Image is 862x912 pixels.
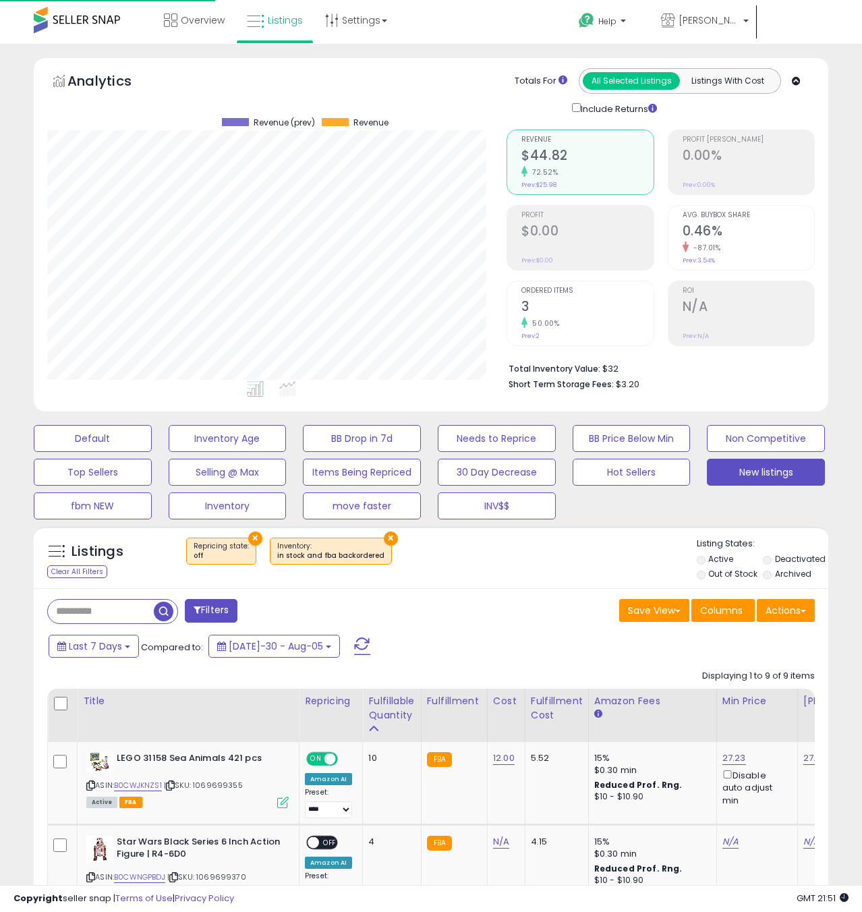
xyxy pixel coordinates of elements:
span: Profit [521,212,653,219]
button: Inventory Age [169,425,287,452]
small: FBA [427,836,452,851]
div: $0.30 min [594,848,706,860]
h2: $44.82 [521,148,653,166]
div: Amazon AI [305,857,352,869]
div: 4.15 [531,836,578,848]
small: FBA [427,752,452,767]
strong: Copyright [13,892,63,905]
button: move faster [303,492,421,519]
span: [DATE]-30 - Aug-05 [229,639,323,653]
span: ROI [683,287,814,295]
small: Prev: $0.00 [521,256,553,264]
button: Top Sellers [34,459,152,486]
button: Items Being Repriced [303,459,421,486]
button: fbm NEW [34,492,152,519]
button: Hot Sellers [573,459,691,486]
div: 5.52 [531,752,578,764]
div: Repricing [305,694,357,708]
span: FBA [119,797,142,808]
div: Fulfillment [427,694,482,708]
span: $3.20 [616,378,639,391]
a: B0CWNGPBDJ [114,872,165,883]
h5: Listings [71,542,123,561]
div: Totals For [515,75,567,88]
div: Title [83,694,293,708]
button: Columns [691,599,755,622]
button: Save View [619,599,689,622]
button: Non Competitive [707,425,825,452]
div: ASIN: [86,836,289,899]
span: All listings currently available for purchase on Amazon [86,797,117,808]
img: 41P4VuTYzhL._SL40_.jpg [86,752,113,772]
div: off [194,551,249,561]
div: Amazon Fees [594,694,711,708]
b: Reduced Prof. Rng. [594,863,683,874]
small: Prev: 2 [521,332,540,340]
b: LEGO 31158 Sea Animals 421 pcs [117,752,281,768]
small: 72.52% [527,167,558,177]
button: × [384,532,398,546]
span: 2025-08-13 21:51 GMT [797,892,849,905]
div: Preset: [305,788,352,818]
img: 41ezY8M5DTL._SL40_.jpg [86,836,113,863]
button: All Selected Listings [583,72,680,90]
span: [PERSON_NAME] K&T [679,13,739,27]
button: BB Price Below Min [573,425,691,452]
span: Revenue [353,118,389,127]
button: BB Drop in 7d [303,425,421,452]
h2: N/A [683,299,814,317]
small: -87.01% [689,243,721,253]
div: Fulfillable Quantity [368,694,415,722]
div: Fulfillment Cost [531,694,583,722]
span: Overview [181,13,225,27]
span: ON [308,753,324,765]
h5: Analytics [67,72,158,94]
div: $0.30 min [594,764,706,776]
a: Privacy Policy [175,892,234,905]
a: N/A [803,835,820,849]
i: Get Help [578,12,595,29]
span: Ordered Items [521,287,653,295]
div: Cost [493,694,519,708]
span: Revenue (prev) [254,118,315,127]
div: Include Returns [562,101,673,116]
button: Selling @ Max [169,459,287,486]
small: Prev: 3.54% [683,256,715,264]
h2: $0.00 [521,223,653,241]
a: B0CWJKNZS1 [114,780,162,791]
div: Min Price [722,694,792,708]
button: Actions [757,599,815,622]
b: Star Wars Black Series 6 Inch Action Figure | R4-6D0 [117,836,281,864]
small: 50.00% [527,318,559,329]
a: N/A [493,835,509,849]
p: Listing States: [697,538,829,550]
div: 4 [368,836,410,848]
button: Needs to Reprice [438,425,556,452]
li: $32 [509,360,805,376]
div: Amazon AI [305,773,352,785]
span: Columns [700,604,743,617]
a: Help [568,2,649,44]
a: 27.98 [803,751,827,765]
span: Last 7 Days [69,639,122,653]
span: Profit [PERSON_NAME] [683,136,814,144]
button: Filters [185,599,237,623]
span: OFF [336,753,357,765]
div: Disable auto adjust min [722,768,787,807]
div: $10 - $10.90 [594,791,706,803]
div: ASIN: [86,752,289,807]
b: Total Inventory Value: [509,363,600,374]
h2: 0.00% [683,148,814,166]
div: Preset: [305,872,352,902]
span: Avg. Buybox Share [683,212,814,219]
h2: 3 [521,299,653,317]
button: [DATE]-30 - Aug-05 [208,635,340,658]
small: Prev: N/A [683,332,709,340]
b: Reduced Prof. Rng. [594,779,683,791]
button: Default [34,425,152,452]
small: Prev: $25.98 [521,181,556,189]
div: Clear All Filters [47,565,107,578]
span: Revenue [521,136,653,144]
span: Compared to: [141,641,203,654]
label: Deactivated [775,553,826,565]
